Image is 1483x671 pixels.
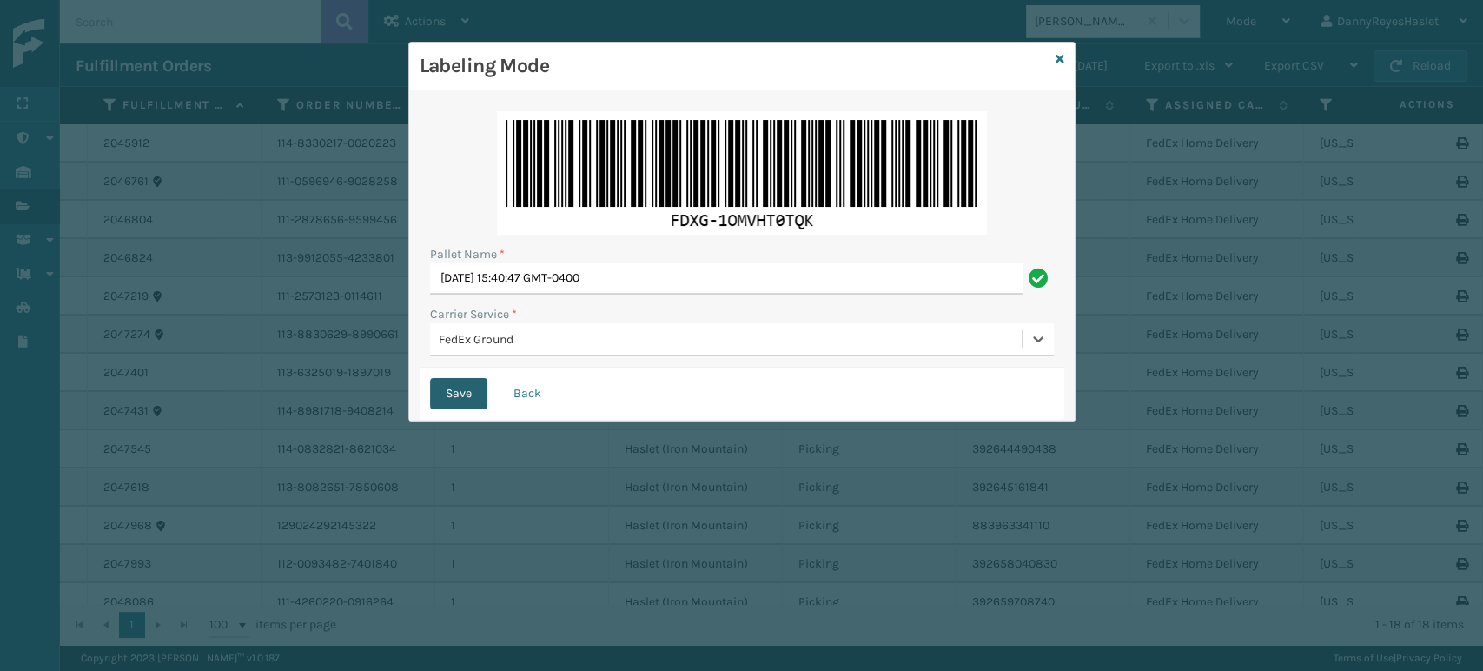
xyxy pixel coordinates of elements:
label: Carrier Service [430,305,517,323]
button: Save [430,378,487,409]
h3: Labeling Mode [420,53,1049,79]
img: 97DW1uAAAABklEQVQDAFDuiVvI6zIYAAAAAElFTkSuQmCC [497,111,987,235]
button: Back [498,378,557,409]
label: Pallet Name [430,245,505,263]
div: FedEx Ground [439,330,1023,349]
